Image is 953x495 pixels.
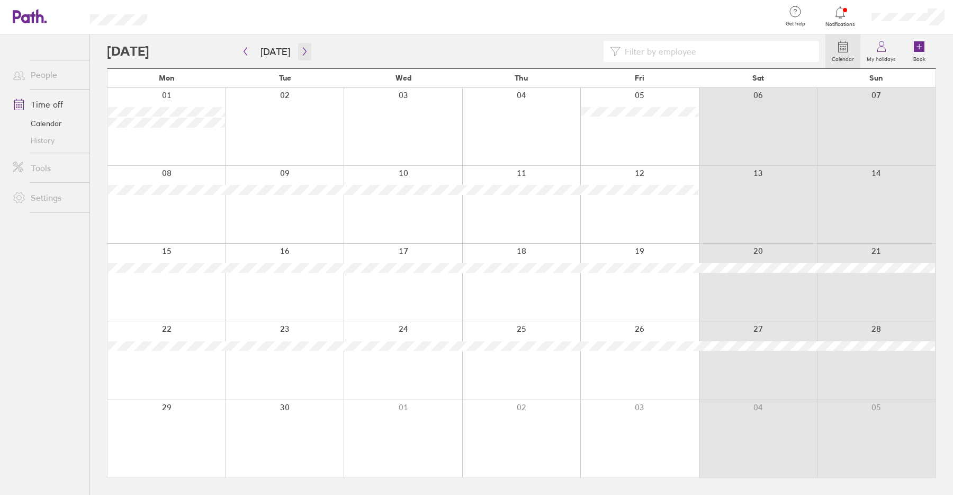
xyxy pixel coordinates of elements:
[860,53,902,63] label: My holidays
[902,34,936,68] a: Book
[4,64,89,85] a: People
[621,41,813,61] input: Filter by employee
[4,187,89,208] a: Settings
[778,21,813,27] span: Get help
[860,34,902,68] a: My holidays
[4,157,89,179] a: Tools
[4,115,89,132] a: Calendar
[752,74,764,82] span: Sat
[907,53,932,63] label: Book
[252,43,299,60] button: [DATE]
[279,74,291,82] span: Tue
[395,74,411,82] span: Wed
[825,53,860,63] label: Calendar
[4,94,89,115] a: Time off
[635,74,644,82] span: Fri
[825,34,860,68] a: Calendar
[515,74,528,82] span: Thu
[823,21,858,28] span: Notifications
[823,5,858,28] a: Notifications
[159,74,175,82] span: Mon
[4,132,89,149] a: History
[869,74,883,82] span: Sun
